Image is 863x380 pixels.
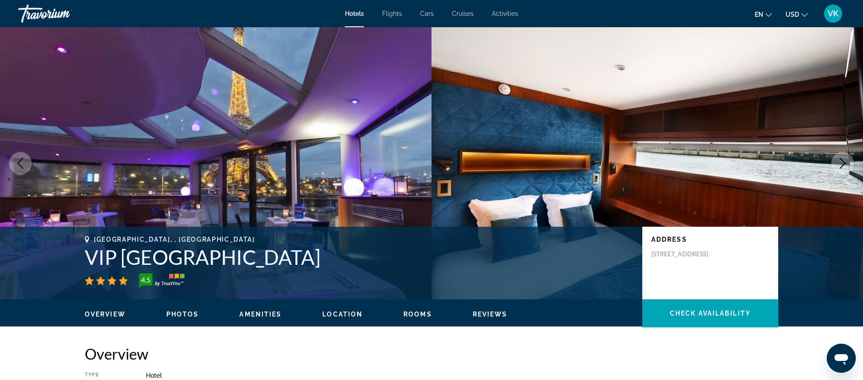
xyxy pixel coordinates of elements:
button: Previous image [9,152,32,175]
button: Amenities [239,310,281,318]
p: [STREET_ADDRESS] [651,250,724,258]
button: Next image [831,152,854,175]
span: Amenities [239,311,281,318]
span: Rooms [403,311,432,318]
h1: VIP [GEOGRAPHIC_DATA] [85,245,633,269]
span: [GEOGRAPHIC_DATA], , [GEOGRAPHIC_DATA] [94,236,255,243]
button: Photos [166,310,199,318]
span: Photos [166,311,199,318]
a: Hotels [345,10,364,17]
button: Reviews [473,310,508,318]
iframe: Button to launch messaging window [827,344,856,373]
div: Type [85,372,123,379]
a: Travorium [18,2,109,25]
span: Location [322,311,363,318]
span: Reviews [473,311,508,318]
button: User Menu [821,4,845,23]
button: Rooms [403,310,432,318]
button: Change language [755,8,772,21]
div: 4.5 [136,274,155,285]
a: Cruises [452,10,474,17]
button: Check Availability [642,299,778,327]
p: Address [651,236,769,243]
a: Cars [420,10,434,17]
h2: Overview [85,345,778,363]
span: USD [785,11,799,18]
button: Location [322,310,363,318]
span: Check Availability [670,310,751,317]
button: Overview [85,310,126,318]
img: trustyou-badge-hor.svg [139,273,184,288]
span: VK [828,9,839,18]
button: Change currency [785,8,808,21]
a: Flights [382,10,402,17]
span: Overview [85,311,126,318]
div: Hotel [146,372,778,379]
span: en [755,11,763,18]
a: Activities [492,10,518,17]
